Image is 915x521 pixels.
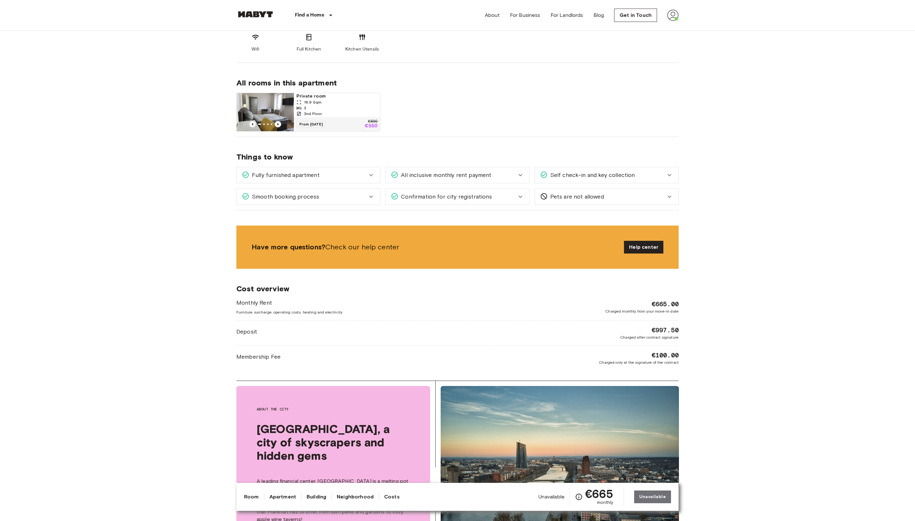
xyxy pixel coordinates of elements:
a: Costs [384,493,400,501]
span: Cost overview [236,284,679,294]
span: Wifi [252,46,260,52]
a: Neighborhood [337,493,374,501]
span: From [DATE] [296,121,326,127]
div: Self check-in and key collection [535,167,678,183]
span: Charged after contract signature [620,335,679,340]
span: All rooms in this apartment [236,78,679,88]
span: Unavailable [539,493,565,500]
a: About [485,11,500,19]
span: Kitchen Utensils [345,46,379,52]
div: Fully furnished apartment [237,167,380,183]
span: Pets are not allowed [548,193,604,201]
span: Full Kitchen [297,46,321,52]
div: Confirmation for city registrations [386,189,529,205]
div: Pets are not allowed [535,189,678,205]
span: Smooth booking process [249,193,319,201]
div: All inclusive monthly rent payment [386,167,529,183]
div: Smooth booking process [237,189,380,205]
img: avatar [667,10,679,21]
a: Room [244,493,259,501]
a: Marketing picture of unit DE-04-005-001-01HFPrevious imagePrevious imagePrivate room16.9 Sqm22nd ... [236,93,380,132]
a: For Landlords [551,11,583,19]
span: Private room [296,93,377,99]
span: 2 [304,105,306,111]
a: For Business [510,11,540,19]
span: [GEOGRAPHIC_DATA], a city of skyscrapers and hidden gems [257,422,410,462]
a: Building [307,493,326,501]
a: Help center [624,241,663,254]
span: €997.50 [652,326,679,335]
span: Check our help center [252,242,619,252]
a: Apartment [269,493,296,501]
img: Marketing picture of unit DE-04-005-001-01HF [237,93,294,131]
span: 2nd Floor [304,111,322,117]
span: About the city [257,406,410,412]
span: All inclusive monthly rent payment [398,171,491,179]
a: Blog [593,11,604,19]
span: Charged only at the signature of the contract [599,360,679,365]
span: €665.00 [652,300,679,308]
span: monthly [597,499,613,506]
span: Confirmation for city registrations [398,193,492,201]
button: Previous image [275,121,281,127]
p: €550 [365,124,378,129]
svg: Check cost overview for full price breakdown. Please note that discounts apply to new joiners onl... [575,493,583,501]
span: Charged monthly from your move-in date [605,308,679,314]
p: Find a Home [295,11,324,19]
span: €665 [585,488,613,499]
span: Membership Fee [236,353,281,361]
span: Furniture surcharge, operating costs, heating and electricity [236,309,342,315]
span: 16.9 Sqm [304,99,322,105]
span: Self check-in and key collection [548,171,635,179]
img: Habyt [236,11,274,17]
span: €100.00 [652,351,679,360]
p: €690 [368,120,377,124]
a: Get in Touch [614,9,657,22]
span: Monthly Rent [236,299,342,307]
span: Deposit [236,328,257,336]
button: Previous image [249,121,256,127]
span: Things to know [236,152,679,162]
span: Fully furnished apartment [249,171,320,179]
b: Have more questions? [252,243,325,251]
